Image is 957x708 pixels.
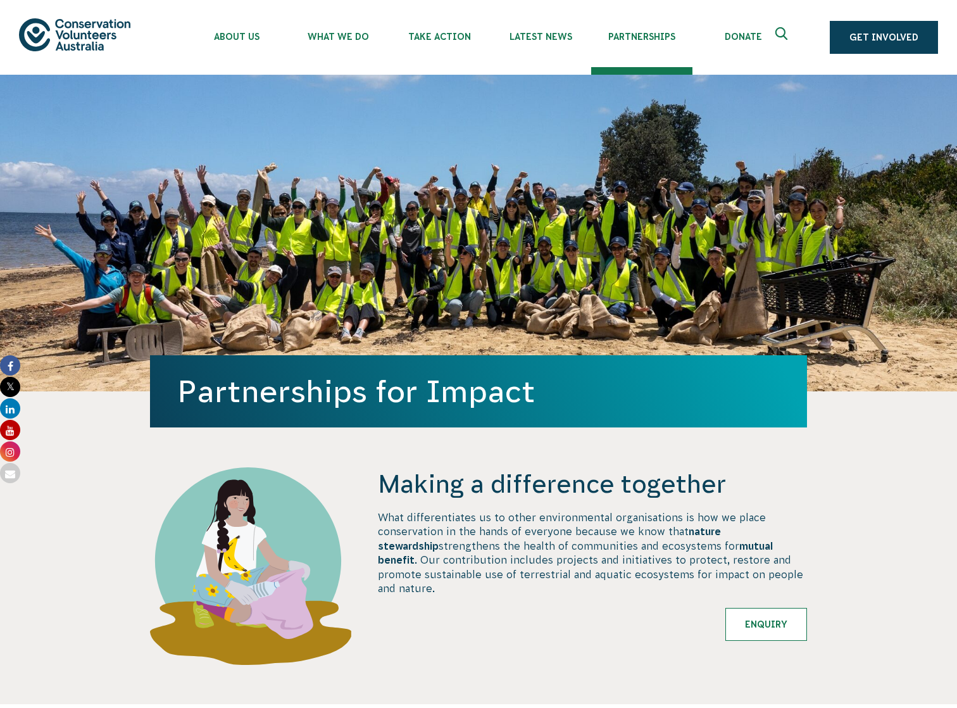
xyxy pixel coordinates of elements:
[768,22,798,53] button: Expand search box Close search box
[378,467,807,500] h4: Making a difference together
[591,32,692,42] span: Partnerships
[378,510,807,595] p: What differentiates us to other environmental organisations is how we place conservation in the h...
[830,21,938,54] a: Get Involved
[178,374,779,408] h1: Partnerships for Impact
[775,27,791,47] span: Expand search box
[19,18,130,51] img: logo.svg
[186,32,287,42] span: About Us
[490,32,591,42] span: Latest News
[389,32,490,42] span: Take Action
[692,32,794,42] span: Donate
[287,32,389,42] span: What We Do
[378,526,721,551] strong: nature stewardship
[725,608,807,641] a: Enquiry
